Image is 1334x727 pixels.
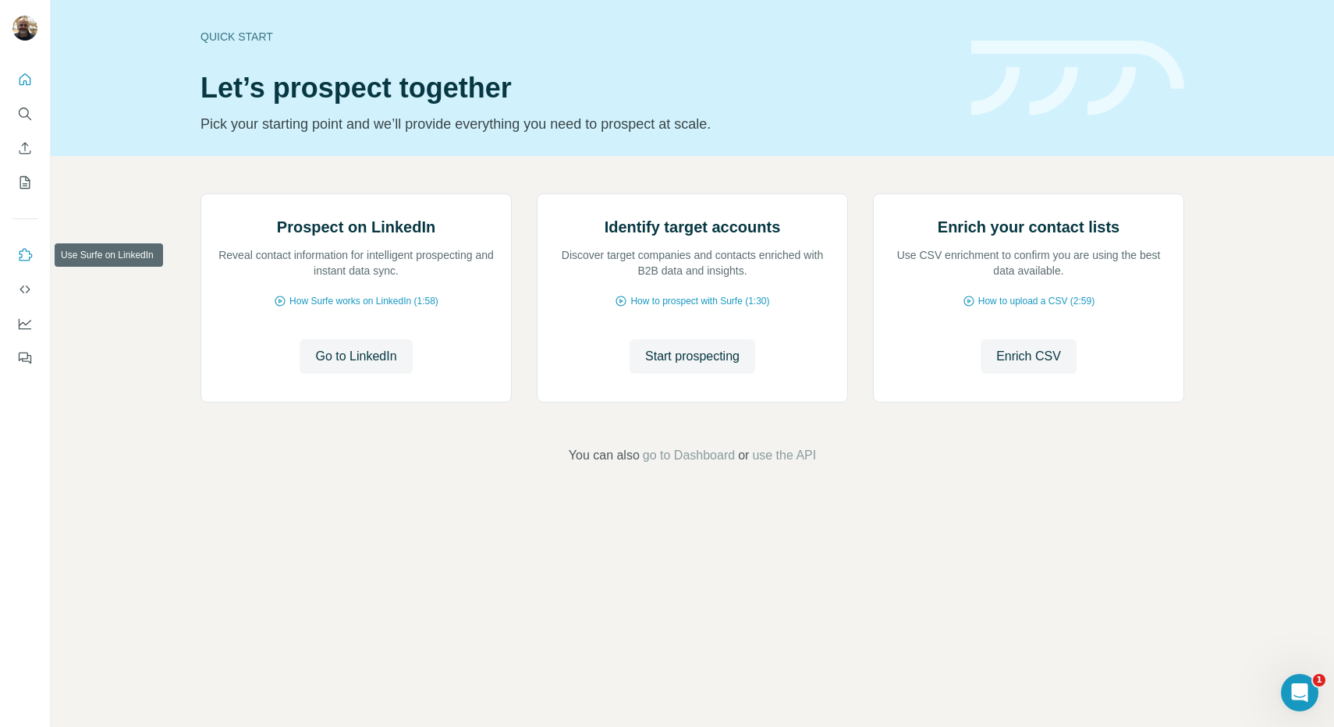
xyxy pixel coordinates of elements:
[553,247,832,278] p: Discover target companies and contacts enriched with B2B data and insights.
[889,247,1168,278] p: Use CSV enrichment to confirm you are using the best data available.
[200,29,953,44] div: Quick start
[12,66,37,94] button: Quick start
[645,347,740,366] span: Start prospecting
[938,216,1119,238] h2: Enrich your contact lists
[12,344,37,372] button: Feedback
[630,339,755,374] button: Start prospecting
[12,134,37,162] button: Enrich CSV
[643,446,735,465] button: go to Dashboard
[12,275,37,303] button: Use Surfe API
[1313,674,1325,686] span: 1
[12,100,37,128] button: Search
[12,16,37,41] img: Avatar
[289,294,438,308] span: How Surfe works on LinkedIn (1:58)
[315,347,396,366] span: Go to LinkedIn
[277,216,435,238] h2: Prospect on LinkedIn
[971,41,1184,116] img: banner
[605,216,781,238] h2: Identify target accounts
[217,247,495,278] p: Reveal contact information for intelligent prospecting and instant data sync.
[200,113,953,135] p: Pick your starting point and we’ll provide everything you need to prospect at scale.
[996,347,1061,366] span: Enrich CSV
[752,446,816,465] button: use the API
[12,310,37,338] button: Dashboard
[12,168,37,197] button: My lists
[978,294,1095,308] span: How to upload a CSV (2:59)
[981,339,1077,374] button: Enrich CSV
[738,446,749,465] span: or
[1281,674,1318,711] iframe: Intercom live chat
[12,241,37,269] button: Use Surfe on LinkedIn
[569,446,640,465] span: You can also
[300,339,412,374] button: Go to LinkedIn
[200,73,953,104] h1: Let’s prospect together
[630,294,769,308] span: How to prospect with Surfe (1:30)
